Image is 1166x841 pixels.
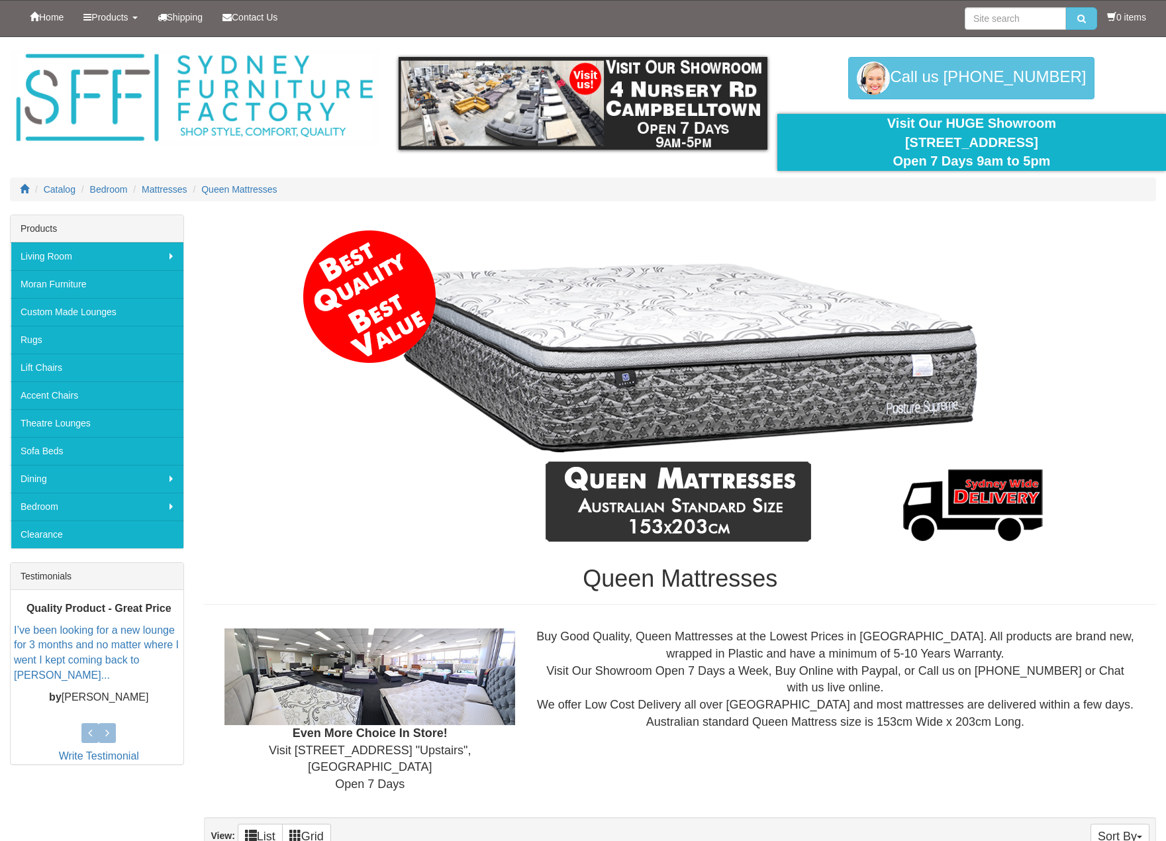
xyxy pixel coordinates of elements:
a: Lift Chairs [11,354,183,381]
a: Write Testimonial [59,750,139,762]
a: Custom Made Lounges [11,298,183,326]
div: Visit [STREET_ADDRESS] "Upstairs", [GEOGRAPHIC_DATA] Open 7 Days [215,628,525,793]
a: Theatre Lounges [11,409,183,437]
a: Mattresses [142,184,187,195]
a: Dining [11,465,183,493]
span: Home [39,12,64,23]
a: Living Room [11,242,183,270]
a: Catalog [44,184,75,195]
span: Products [91,12,128,23]
a: Queen Mattresses [201,184,277,195]
strong: View: [211,830,234,841]
input: Site search [965,7,1066,30]
li: 0 items [1107,11,1146,24]
a: Products [73,1,147,34]
a: Shipping [148,1,213,34]
a: I’ve been looking for a new lounge for 3 months and no matter where I went I kept coming back to ... [14,624,179,681]
b: by [49,691,62,703]
a: Bedroom [11,493,183,520]
div: Testimonials [11,563,183,590]
span: Contact Us [232,12,277,23]
h1: Queen Mattresses [204,566,1156,592]
a: Home [20,1,73,34]
a: Accent Chairs [11,381,183,409]
div: Products [11,215,183,242]
a: Moran Furniture [11,270,183,298]
p: [PERSON_NAME] [14,690,183,705]
img: showroom.gif [399,57,767,150]
img: Showroom [224,628,515,725]
a: Bedroom [90,184,128,195]
div: Buy Good Quality, Queen Mattresses at the Lowest Prices in [GEOGRAPHIC_DATA]. All products are br... [525,628,1145,730]
img: Sydney Furniture Factory [10,50,379,146]
a: Contact Us [213,1,287,34]
div: Visit Our HUGE Showroom [STREET_ADDRESS] Open 7 Days 9am to 5pm [787,114,1156,171]
a: Rugs [11,326,183,354]
a: Sofa Beds [11,437,183,465]
b: Even More Choice In Store! [293,726,448,740]
span: Shipping [167,12,203,23]
img: Queen Mattresses [298,221,1062,552]
b: Quality Product - Great Price [26,603,171,614]
a: Clearance [11,520,183,548]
